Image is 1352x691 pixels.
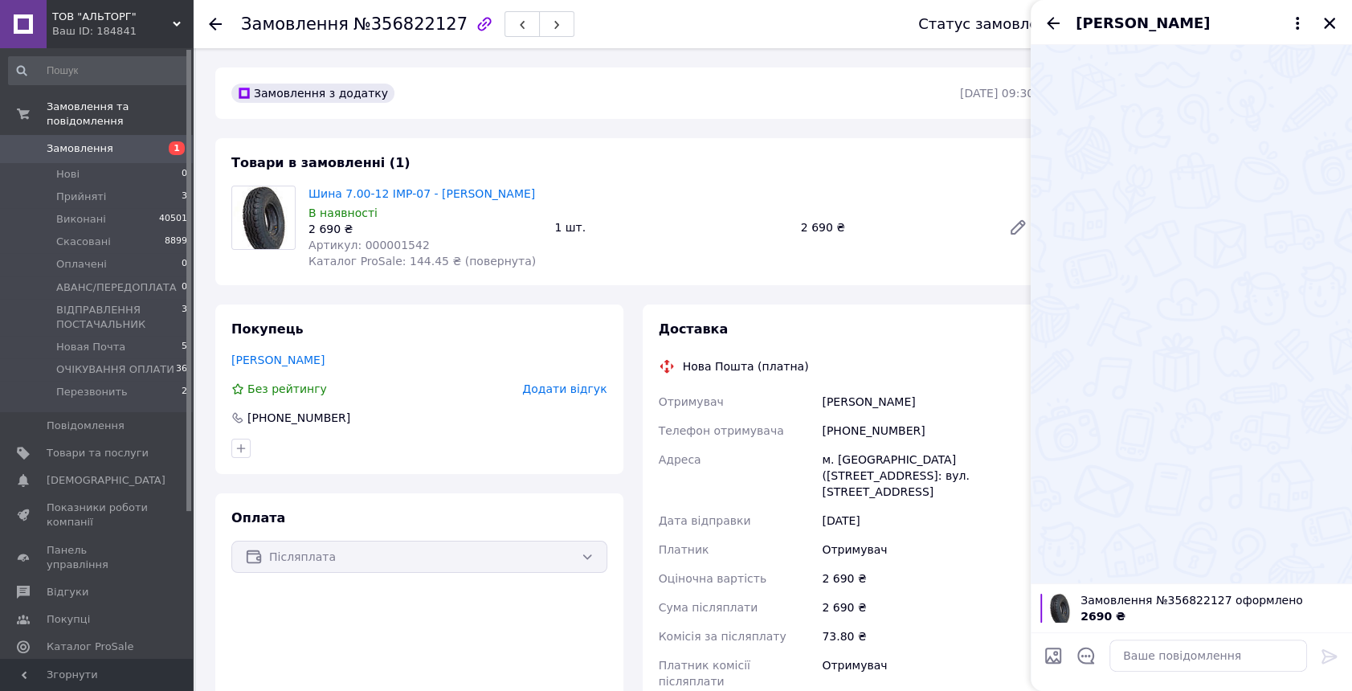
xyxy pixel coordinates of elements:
[819,416,1037,445] div: [PHONE_NUMBER]
[918,16,1066,32] div: Статус замовлення
[1080,592,1342,608] span: Замовлення №356822127 оформлено
[159,212,187,227] span: 40501
[819,445,1037,506] div: м. [GEOGRAPHIC_DATA] ([STREET_ADDRESS]: вул. [STREET_ADDRESS]
[522,382,607,395] span: Додати відгук
[819,593,1037,622] div: 2 690 ₴
[182,340,187,354] span: 5
[1320,14,1339,33] button: Закрити
[308,255,536,268] span: Каталог ProSale: 144.45 ₴ (повернута)
[56,340,125,354] span: Новая Почта
[308,206,378,219] span: В наявності
[52,24,193,39] div: Ваш ID: 184841
[819,506,1037,535] div: [DATE]
[308,187,535,200] a: Шина 7.00-12 IMP-07 - [PERSON_NAME]
[56,235,111,249] span: Скасовані
[56,212,106,227] span: Виконані
[1076,13,1210,34] span: [PERSON_NAME]
[548,216,794,239] div: 1 шт.
[819,535,1037,564] div: Отримувач
[47,585,88,599] span: Відгуки
[659,321,729,337] span: Доставка
[659,543,709,556] span: Платник
[56,190,106,204] span: Прийняті
[819,564,1037,593] div: 2 690 ₴
[679,358,813,374] div: Нова Пошта (платна)
[659,453,701,466] span: Адреса
[56,362,174,377] span: ОЧІКУВАННЯ ОПЛАТИ
[819,387,1037,416] div: [PERSON_NAME]
[247,382,327,395] span: Без рейтингу
[794,216,995,239] div: 2 690 ₴
[8,56,189,85] input: Пошук
[1002,211,1034,243] a: Редагувати
[182,280,187,295] span: 0
[182,385,187,399] span: 2
[56,280,177,295] span: АВАНС/ПЕРЕДОПЛАТА
[231,510,285,525] span: Оплата
[182,167,187,182] span: 0
[209,16,222,32] div: Повернутися назад
[659,514,751,527] span: Дата відправки
[1076,13,1307,34] button: [PERSON_NAME]
[1045,594,1074,623] img: 6762787036_w100_h100_shina-700-12-imp-07.jpg
[169,141,185,155] span: 1
[659,424,784,437] span: Телефон отримувача
[231,155,411,170] span: Товари в замовленні (1)
[659,572,766,585] span: Оціночна вартість
[1044,14,1063,33] button: Назад
[1080,610,1125,623] span: 2690 ₴
[232,186,295,249] img: Шина 7.00-12 IMP-07 - Kabat
[182,257,187,272] span: 0
[52,10,173,24] span: ТОВ "АЛЬТОРГ"
[659,659,750,688] span: Платник комісії післяплати
[353,14,468,34] span: №356822127
[165,235,187,249] span: 8899
[231,354,325,366] a: [PERSON_NAME]
[47,100,193,129] span: Замовлення та повідомлення
[659,395,724,408] span: Отримувач
[56,303,182,332] span: ВІДПРАВЛЕННЯ ПОСТАЧАЛЬНИК
[182,303,187,332] span: 3
[182,190,187,204] span: 3
[47,501,149,529] span: Показники роботи компанії
[819,622,1037,651] div: 73.80 ₴
[47,543,149,572] span: Панель управління
[47,419,125,433] span: Повідомлення
[56,385,128,399] span: Перезвонить
[56,167,80,182] span: Нові
[47,446,149,460] span: Товари та послуги
[241,14,349,34] span: Замовлення
[1076,645,1097,666] button: Відкрити шаблони відповідей
[47,141,113,156] span: Замовлення
[308,239,430,251] span: Артикул: 000001542
[308,221,541,237] div: 2 690 ₴
[47,612,90,627] span: Покупці
[47,473,165,488] span: [DEMOGRAPHIC_DATA]
[47,640,133,654] span: Каталог ProSale
[56,257,107,272] span: Оплачені
[960,87,1034,100] time: [DATE] 09:30
[659,601,758,614] span: Сума післяплати
[231,321,304,337] span: Покупець
[231,84,394,103] div: Замовлення з додатку
[176,362,187,377] span: 36
[659,630,786,643] span: Комісія за післяплату
[246,410,352,426] div: [PHONE_NUMBER]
